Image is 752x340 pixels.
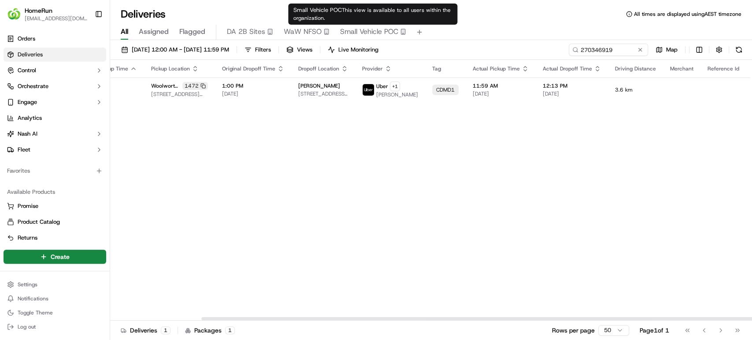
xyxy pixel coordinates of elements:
button: Toggle Theme [4,307,106,319]
span: Merchant [670,65,693,72]
span: Analytics [18,114,42,122]
img: uber-new-logo.jpeg [363,84,374,96]
button: Nash AI [4,127,106,141]
span: 1:00 PM [222,82,284,89]
span: CDMD1 [436,86,455,93]
div: 1 [225,326,235,334]
span: Tag [432,65,441,72]
button: Returns [4,231,106,245]
button: Refresh [733,44,745,56]
div: Packages [185,326,235,335]
span: Live Monitoring [338,46,378,54]
button: Engage [4,95,106,109]
span: Woolworths Dee Why [151,82,181,89]
button: [DATE] 12:00 AM - [DATE] 11:59 PM [117,44,233,56]
button: Create [4,250,106,264]
div: Page 1 of 1 [640,326,669,335]
a: Orders [4,32,106,46]
div: Available Products [4,185,106,199]
a: Deliveries [4,48,106,62]
span: Product Catalog [18,218,60,226]
span: Orders [18,35,35,43]
span: Deliveries [18,51,43,59]
button: Control [4,63,106,78]
span: Views [297,46,312,54]
span: Create [51,252,70,261]
span: Small Vehicle POC [340,26,398,37]
img: HomeRun [7,7,21,21]
span: [STREET_ADDRESS][PERSON_NAME] [298,90,348,97]
span: Orchestrate [18,82,48,90]
span: 12:13 PM [543,82,601,89]
span: This view is available to all users within the organization. [293,7,451,22]
span: [DATE] [222,90,284,97]
span: Assigned [139,26,169,37]
span: Uber [376,83,388,90]
div: Small Vehicle POC [288,4,457,25]
button: +1 [390,81,400,91]
span: All [121,26,128,37]
button: Settings [4,278,106,291]
span: Map [666,46,678,54]
span: Filters [255,46,271,54]
button: Log out [4,321,106,333]
span: [DATE] [473,90,529,97]
span: WaW NFSO [284,26,322,37]
span: Provider [362,65,383,72]
button: Product Catalog [4,215,106,229]
span: 3.6 km [615,86,656,93]
input: Type to search [569,44,648,56]
a: Product Catalog [7,218,103,226]
div: Favorites [4,164,106,178]
p: Rows per page [552,326,595,335]
span: Notifications [18,295,48,302]
span: Flagged [179,26,205,37]
div: 1472 [182,82,208,90]
span: 11:59 AM [473,82,529,89]
a: Analytics [4,111,106,125]
button: Fleet [4,143,106,157]
span: Pickup Location [151,65,190,72]
span: [STREET_ADDRESS][PERSON_NAME] [151,91,208,98]
span: Fleet [18,146,30,154]
div: Deliveries [121,326,170,335]
button: Filters [241,44,275,56]
button: [EMAIL_ADDRESS][DOMAIN_NAME] [25,15,88,22]
h1: Deliveries [121,7,166,21]
span: Returns [18,234,37,242]
span: [DATE] 12:00 AM - [DATE] 11:59 PM [132,46,229,54]
button: Views [282,44,316,56]
span: Actual Dropoff Time [543,65,592,72]
button: Notifications [4,292,106,305]
span: All times are displayed using AEST timezone [634,11,741,18]
span: Nash AI [18,130,37,138]
button: Live Monitoring [324,44,382,56]
button: Orchestrate [4,79,106,93]
button: Promise [4,199,106,213]
span: Engage [18,98,37,106]
span: Toggle Theme [18,309,53,316]
span: Settings [18,281,37,288]
span: Actual Pickup Time [473,65,520,72]
span: Reference Id [708,65,739,72]
span: Original Dropoff Time [222,65,275,72]
span: Driving Distance [615,65,656,72]
span: Promise [18,202,38,210]
span: [PERSON_NAME] [376,91,418,98]
span: Log out [18,323,36,330]
button: HomeRunHomeRun[EMAIL_ADDRESS][DOMAIN_NAME] [4,4,91,25]
a: Promise [7,202,103,210]
button: Map [652,44,682,56]
span: Dropoff Location [298,65,339,72]
a: Returns [7,234,103,242]
div: 1 [161,326,170,334]
span: [DATE] [543,90,601,97]
span: [PERSON_NAME] [298,82,340,89]
span: Control [18,67,36,74]
button: HomeRun [25,6,52,15]
span: DA 2B Sites [227,26,265,37]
